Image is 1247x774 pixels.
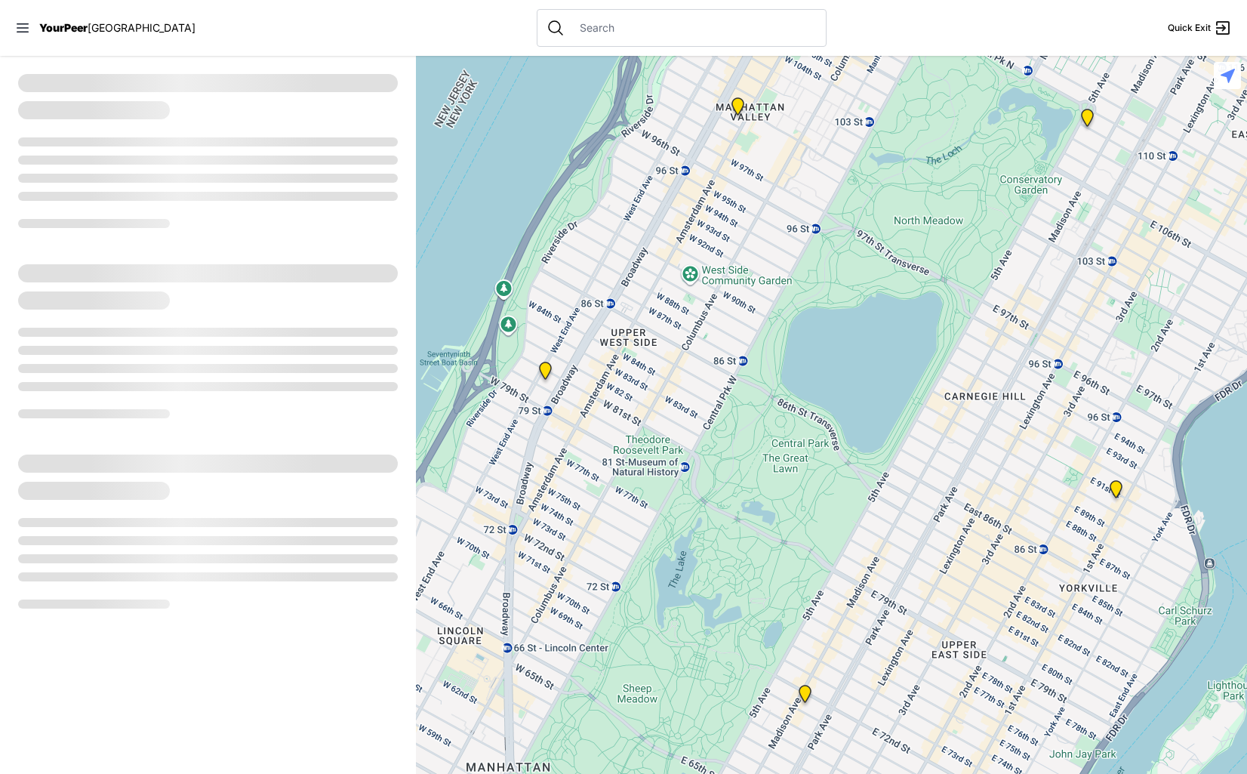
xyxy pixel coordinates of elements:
[728,97,747,122] div: Manhattan
[1107,480,1125,504] div: Avenue Church
[1078,109,1097,133] div: Manhattan
[88,21,196,34] span: [GEOGRAPHIC_DATA]
[39,21,88,34] span: YourPeer
[571,20,817,35] input: Search
[1168,19,1232,37] a: Quick Exit
[1168,22,1211,34] span: Quick Exit
[796,685,814,709] div: Manhattan
[536,362,555,386] div: Pathways Adult Drop-In Program
[39,23,196,32] a: YourPeer[GEOGRAPHIC_DATA]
